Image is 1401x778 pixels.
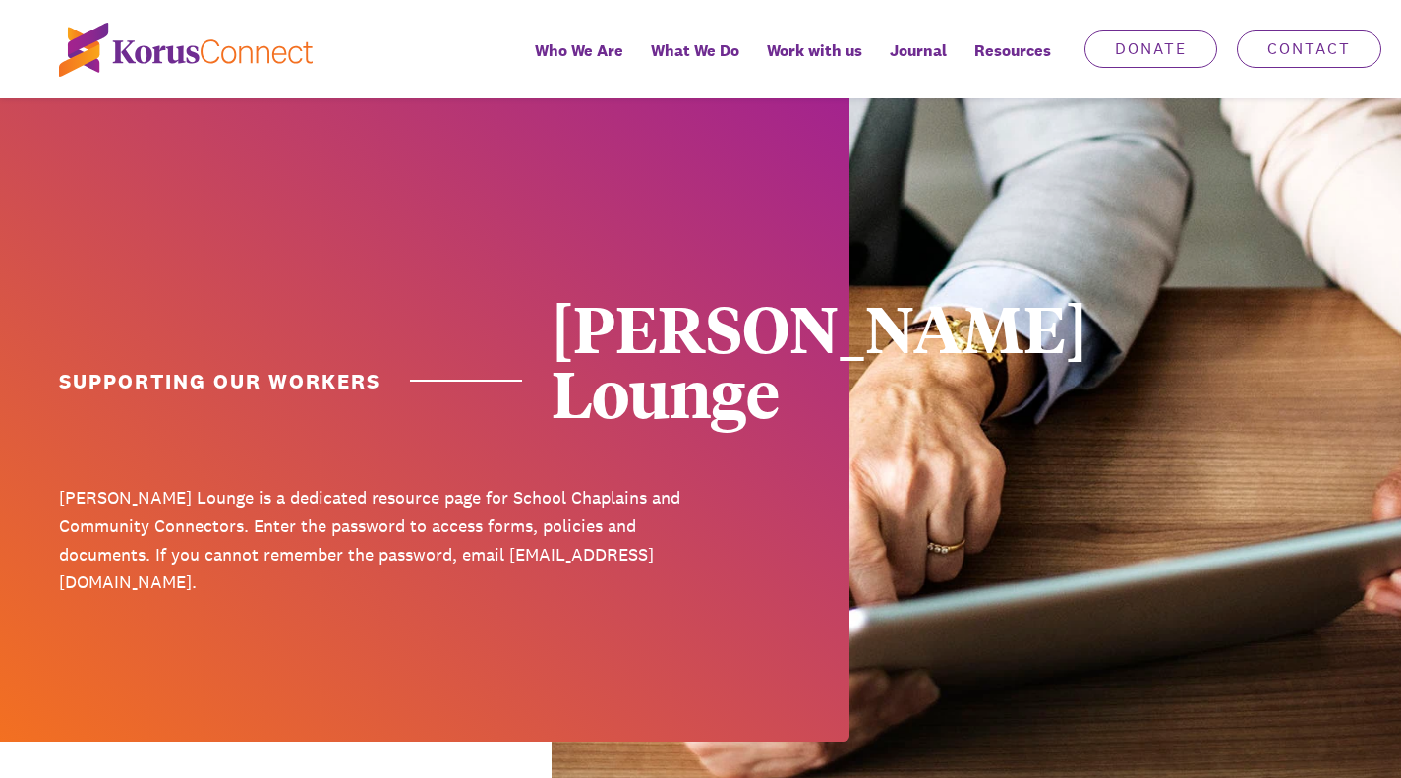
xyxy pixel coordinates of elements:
[521,28,637,98] a: Who We Are
[1084,30,1217,68] a: Donate
[59,484,686,597] p: [PERSON_NAME] Lounge is a dedicated resource page for School Chaplains and Community Connectors. ...
[535,36,623,65] span: Who We Are
[637,28,753,98] a: What We Do
[1237,30,1381,68] a: Contact
[59,367,522,395] h1: Supporting Our Workers
[59,23,313,77] img: korus-connect%2Fc5177985-88d5-491d-9cd7-4a1febad1357_logo.svg
[767,36,862,65] span: Work with us
[876,28,961,98] a: Journal
[651,36,739,65] span: What We Do
[961,28,1065,98] div: Resources
[552,295,1179,425] div: [PERSON_NAME] Lounge
[890,36,947,65] span: Journal
[753,28,876,98] a: Work with us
